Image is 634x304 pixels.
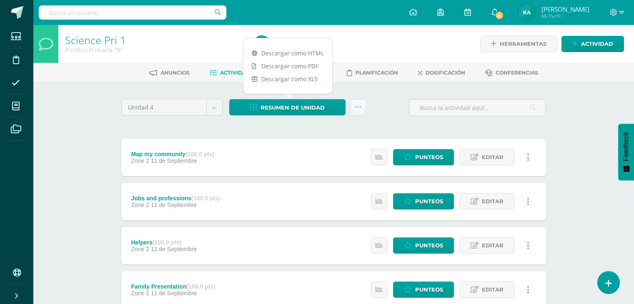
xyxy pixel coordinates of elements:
[485,66,538,80] a: Conferencias
[253,36,270,52] img: 7debb6e8e03061fa24d744dbac4239eb.png
[131,283,215,290] div: Family Presentation
[393,193,454,209] a: Punteos
[415,282,443,297] span: Punteos
[581,36,613,52] span: Actividad
[39,5,226,20] input: Busca un usuario...
[160,70,190,76] span: Anuncios
[495,11,504,20] span: 4
[243,72,332,85] a: Descargar como XLS
[210,66,257,80] a: Actividades
[415,194,443,209] span: Punteos
[131,290,149,297] span: Zone 2
[131,195,220,202] div: Jobs and professions
[243,60,332,72] a: Descargar como PDF
[409,100,546,116] input: Busca la actividad aquí...
[500,36,546,52] span: Herramientas
[393,282,454,298] a: Punteos
[541,5,589,13] span: [PERSON_NAME]
[415,150,443,165] span: Punteos
[151,290,197,297] span: 11 de Septiembre
[622,132,630,161] span: Feedback
[149,66,190,80] a: Anuncios
[347,66,398,80] a: Planificación
[65,46,243,54] div: Primero Primaria 'B'
[482,194,504,209] span: Editar
[220,70,257,76] span: Actividades
[185,151,214,157] strong: (100.0 pts)
[482,282,504,297] span: Editar
[153,239,181,246] strong: (100.0 pts)
[482,238,504,253] span: Editar
[131,151,214,157] div: Map my community
[418,66,465,80] a: Dosificación
[65,34,243,46] h1: Science Pri 1
[131,157,149,164] span: Zone 2
[426,70,465,76] span: Dosificación
[393,149,454,165] a: Punteos
[261,100,325,115] span: Resumen de unidad
[122,100,222,115] a: Unidad 4
[191,195,220,202] strong: (100.0 pts)
[151,202,197,208] span: 11 de Septiembre
[480,36,557,52] a: Herramientas
[482,150,504,165] span: Editar
[541,12,589,20] span: Mi Perfil
[131,202,149,208] span: Zone 2
[561,36,624,52] a: Actividad
[186,283,215,290] strong: (100.0 pts)
[393,237,454,254] a: Punteos
[128,100,200,115] span: Unidad 4
[519,4,535,21] img: 7debb6e8e03061fa24d744dbac4239eb.png
[151,157,197,164] span: 11 de Septiembre
[131,246,149,252] span: Zone 2
[65,33,126,47] a: Science Pri 1
[151,246,197,252] span: 11 de Septiembre
[243,47,332,60] a: Descargar como HTML
[229,99,346,115] a: Resumen de unidad
[618,124,634,180] button: Feedback - Mostrar encuesta
[131,239,197,246] div: Helpers
[415,238,443,253] span: Punteos
[356,70,398,76] span: Planificación
[496,70,538,76] span: Conferencias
